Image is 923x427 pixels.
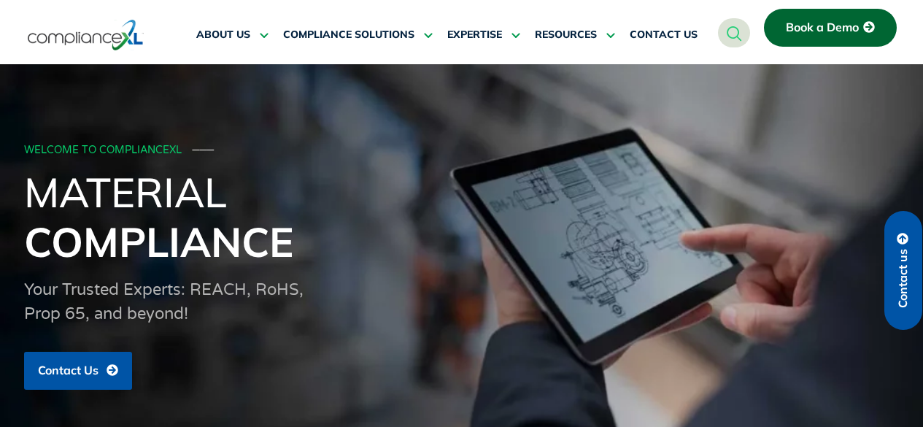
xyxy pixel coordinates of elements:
[884,211,922,330] a: Contact us
[786,21,859,34] span: Book a Demo
[24,216,293,267] span: Compliance
[28,18,144,52] img: logo-one.svg
[535,18,615,53] a: RESOURCES
[38,364,99,377] span: Contact Us
[24,280,304,323] span: Your Trusted Experts: REACH, RoHS, Prop 65, and beyond!
[196,18,269,53] a: ABOUT US
[630,28,698,42] span: CONTACT US
[196,28,250,42] span: ABOUT US
[447,28,502,42] span: EXPERTISE
[283,18,433,53] a: COMPLIANCE SOLUTIONS
[764,9,897,47] a: Book a Demo
[718,18,750,47] a: navsearch-button
[24,352,132,390] a: Contact Us
[24,167,900,266] h1: Material
[447,18,520,53] a: EXPERTISE
[24,145,895,157] div: WELCOME TO COMPLIANCEXL
[535,28,597,42] span: RESOURCES
[193,144,215,156] span: ───
[630,18,698,53] a: CONTACT US
[283,28,414,42] span: COMPLIANCE SOLUTIONS
[897,249,910,308] span: Contact us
